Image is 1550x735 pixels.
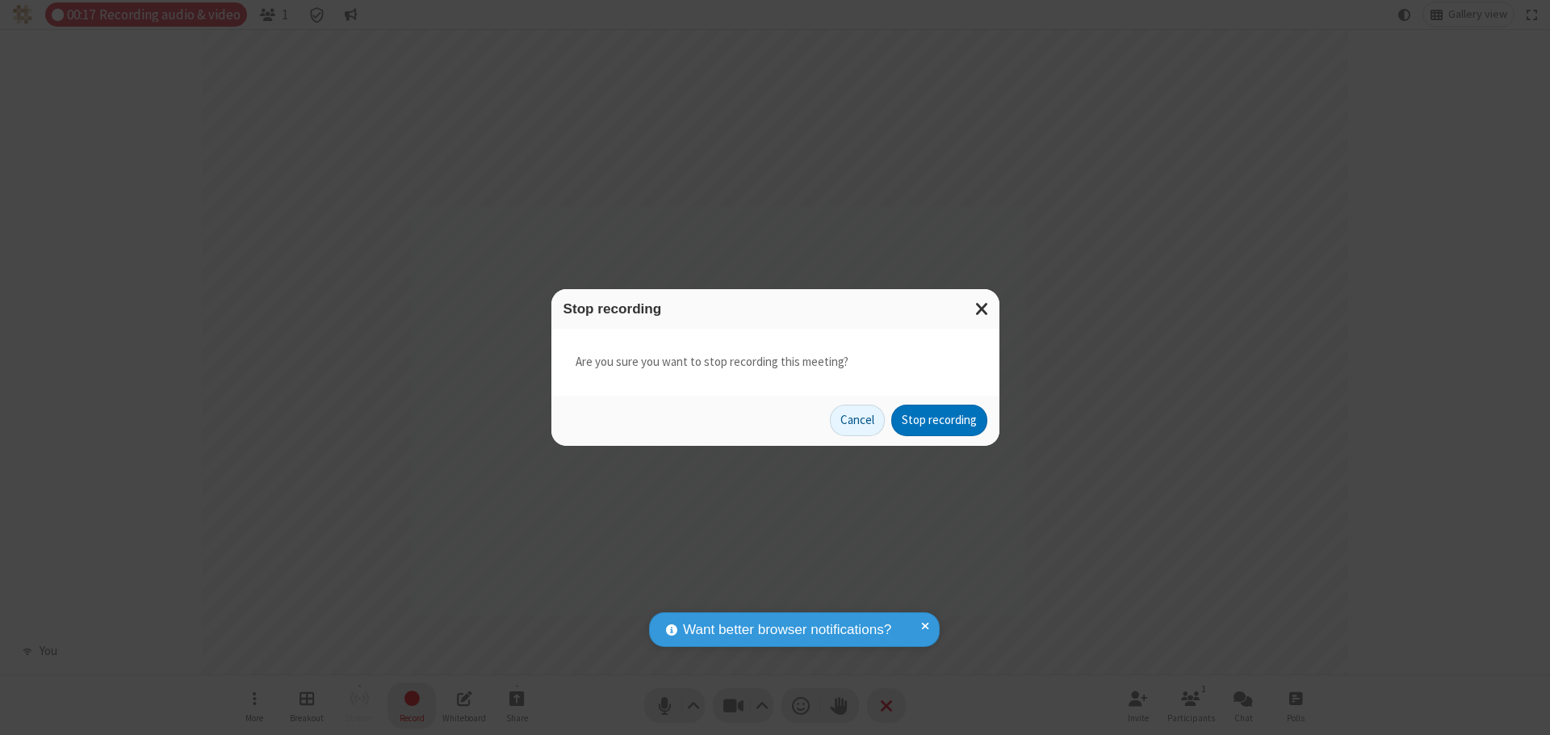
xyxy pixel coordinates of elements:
button: Close modal [966,289,999,329]
div: Are you sure you want to stop recording this meeting? [551,329,999,396]
button: Stop recording [891,405,987,437]
h3: Stop recording [563,301,987,317]
button: Cancel [830,405,885,437]
span: Want better browser notifications? [683,619,891,640]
